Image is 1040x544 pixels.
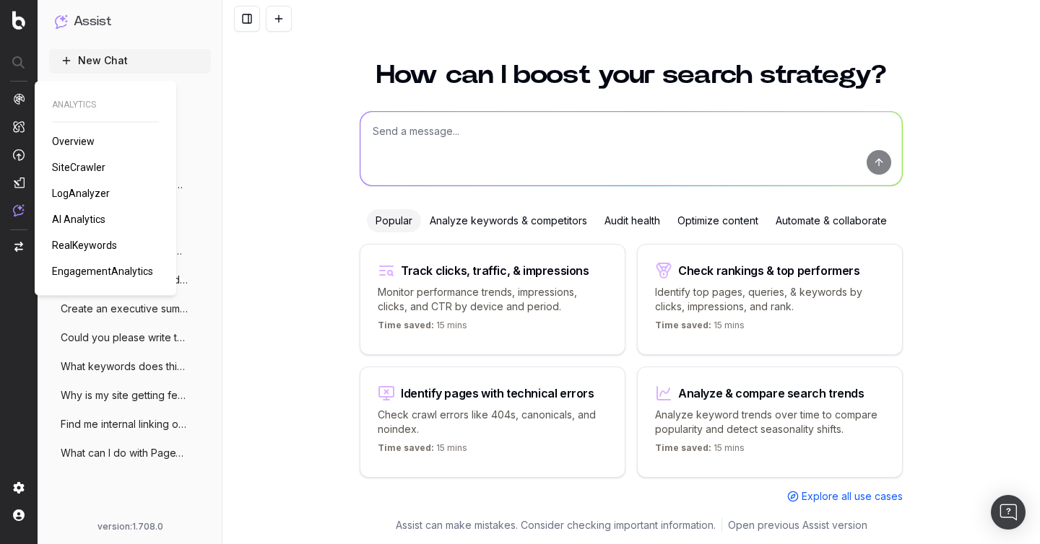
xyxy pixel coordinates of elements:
[767,209,896,232] div: Automate & collaborate
[655,408,885,436] p: Analyze keyword trends over time to compare popularity and detect seasonality shifts.
[378,320,467,337] p: 15 mins
[61,302,188,316] span: Create an executive summary for Unranked
[396,518,716,532] p: Assist can make mistakes. Consider checking important information.
[378,442,434,453] span: Time saved:
[655,285,885,314] p: Identify top pages, queries, & keywords by clicks, impressions, and rank.
[55,521,205,532] div: version: 1.708.0
[378,285,607,314] p: Monitor performance trends, impressions, clicks, and CTR by device and period.
[12,11,25,30] img: Botify logo
[367,209,421,232] div: Popular
[61,446,188,460] span: What can I do with PageWorkers to ensure
[49,297,211,320] button: Create an executive summary for Unranked
[13,204,25,216] img: Assist
[678,265,860,276] div: Check rankings & top performers
[596,209,669,232] div: Audit health
[49,384,211,407] button: Why is my site getting fewer visitors la
[52,136,95,147] span: Overview
[13,482,25,493] img: Setting
[52,188,110,199] span: LogAnalyzer
[678,387,864,399] div: Analyze & compare search trends
[13,120,25,133] img: Intelligence
[52,134,100,149] a: Overview
[52,160,111,175] a: SiteCrawler
[991,495,1026,530] div: Open Intercom Messenger
[802,489,903,504] span: Explore all use cases
[401,387,594,399] div: Identify pages with technical errors
[728,518,867,532] a: Open previous Assist version
[49,78,211,101] a: How to use Assist
[52,186,116,201] a: LogAnalyzer
[52,240,117,251] span: RealKeywords
[13,177,25,188] img: Studio
[378,442,467,460] p: 15 mins
[52,238,123,253] a: RealKeywords
[14,242,23,252] img: Switch project
[421,209,596,232] div: Analyze keywords & competitors
[13,509,25,521] img: My account
[13,93,25,105] img: Analytics
[49,49,211,72] button: New Chat
[360,62,903,88] h1: How can I boost your search strategy?
[52,264,159,278] a: EngagementAnalytics
[378,320,434,330] span: Time saved:
[55,14,68,28] img: Assist
[655,442,745,460] p: 15 mins
[655,442,711,453] span: Time saved:
[52,214,105,225] span: AI Analytics
[74,12,111,32] h1: Assist
[61,417,188,431] span: Find me internal linking opportunities f
[52,99,159,110] span: ANALYTICS
[49,413,211,436] button: Find me internal linking opportunities f
[52,266,153,277] span: EngagementAnalytics
[61,330,188,345] span: Could you please write two SEO-optimized
[49,355,211,378] button: What keywords does this page rank for
[61,388,188,403] span: Why is my site getting fewer visitors la
[655,320,711,330] span: Time saved:
[52,162,105,173] span: SiteCrawler
[787,489,903,504] a: Explore all use cases
[13,149,25,161] img: Activation
[401,265,589,276] div: Track clicks, traffic, & impressions
[49,442,211,465] button: What can I do with PageWorkers to ensure
[378,408,607,436] p: Check crawl errors like 404s, canonicals, and noindex.
[669,209,767,232] div: Optimize content
[49,326,211,349] button: Could you please write two SEO-optimized
[52,212,111,227] a: AI Analytics
[655,320,745,337] p: 15 mins
[61,359,188,374] span: What keywords does this page rank for
[55,12,205,32] button: Assist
